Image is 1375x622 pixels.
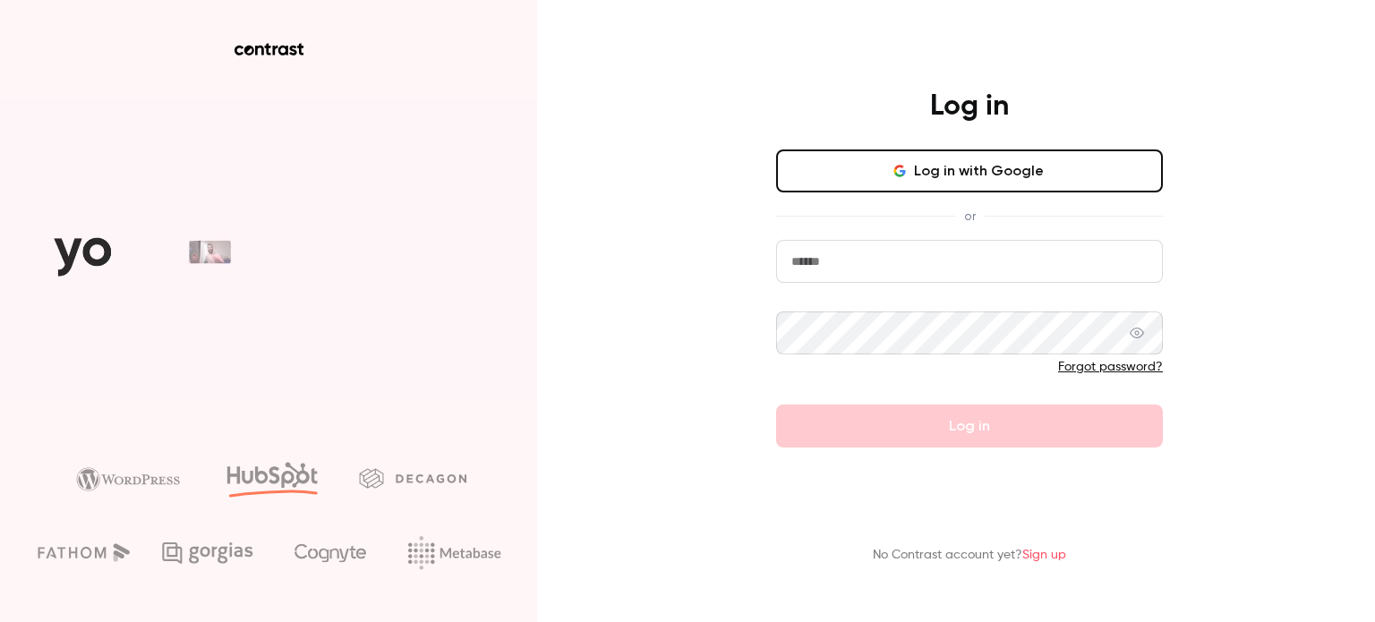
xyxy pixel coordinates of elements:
[873,546,1066,565] p: No Contrast account yet?
[359,468,466,488] img: decagon
[1022,549,1066,561] a: Sign up
[776,149,1163,192] button: Log in with Google
[930,89,1009,124] h4: Log in
[1058,361,1163,373] a: Forgot password?
[955,207,985,226] span: or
